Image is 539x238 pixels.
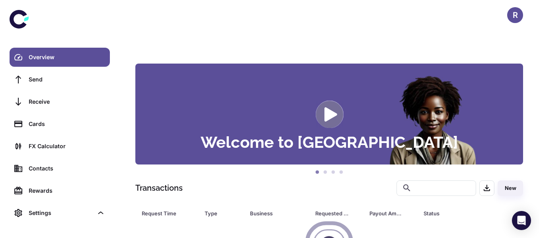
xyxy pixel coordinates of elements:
[498,180,523,196] button: New
[424,208,480,219] div: Status
[29,97,105,106] div: Receive
[29,142,105,151] div: FX Calculator
[29,53,105,62] div: Overview
[369,208,414,219] span: Payout Amount
[10,181,110,200] a: Rewards
[10,137,110,156] a: FX Calculator
[201,134,458,150] h3: Welcome to [GEOGRAPHIC_DATA]
[10,203,110,223] div: Settings
[512,211,531,230] div: Open Intercom Messenger
[315,208,360,219] span: Requested Amount
[135,182,183,194] h1: Transactions
[329,168,337,176] button: 3
[315,208,350,219] div: Requested Amount
[29,164,105,173] div: Contacts
[10,70,110,89] a: Send
[313,168,321,176] button: 1
[205,208,230,219] div: Type
[337,168,345,176] button: 4
[29,186,105,195] div: Rewards
[29,120,105,128] div: Cards
[142,208,185,219] div: Request Time
[369,208,404,219] div: Payout Amount
[10,114,110,134] a: Cards
[10,92,110,111] a: Receive
[29,209,93,217] div: Settings
[10,159,110,178] a: Contacts
[10,48,110,67] a: Overview
[142,208,195,219] span: Request Time
[321,168,329,176] button: 2
[205,208,240,219] span: Type
[424,208,490,219] span: Status
[29,75,105,84] div: Send
[507,7,523,23] button: R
